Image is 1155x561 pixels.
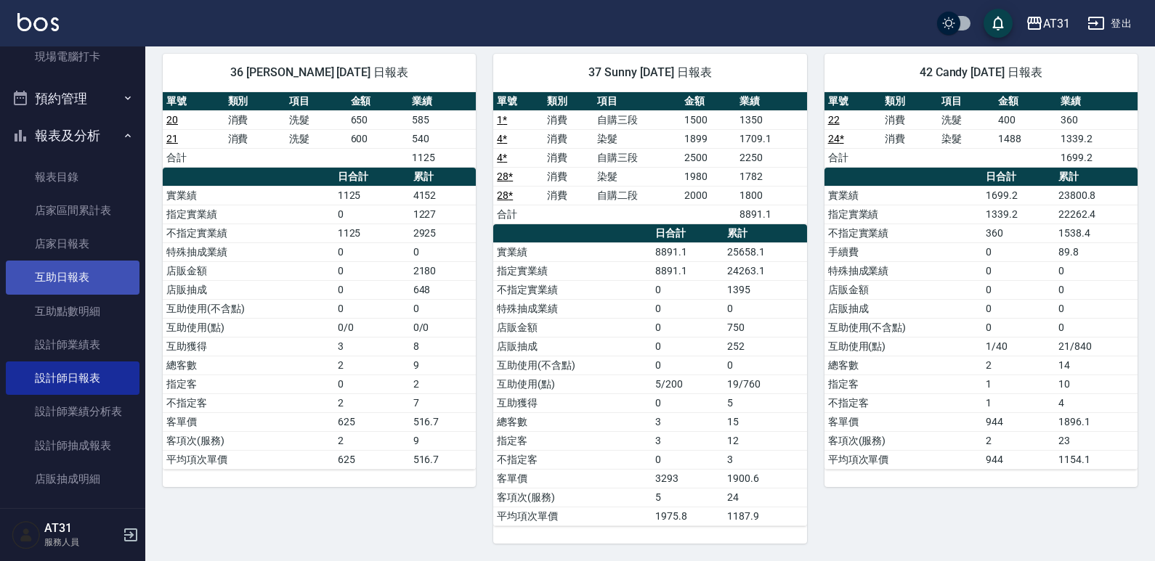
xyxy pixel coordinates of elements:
td: 實業績 [493,242,652,261]
td: 0 [334,374,410,393]
td: 7 [410,393,477,412]
td: 1800 [736,186,807,205]
td: 0 [410,242,477,261]
td: 消費 [881,129,938,148]
td: 5 [724,393,806,412]
td: 24 [724,488,806,507]
td: 400 [994,110,1057,129]
th: 項目 [938,92,994,111]
td: 消費 [543,148,593,167]
td: 0 [334,280,410,299]
td: 互助使用(點) [163,318,334,337]
td: 1125 [408,148,476,167]
td: 12 [724,431,806,450]
td: 不指定客 [493,450,652,469]
td: 1339.2 [982,205,1054,224]
button: 報表及分析 [6,117,139,155]
td: 2250 [736,148,807,167]
td: 客單價 [493,469,652,488]
td: 互助獲得 [493,393,652,412]
td: 585 [408,110,476,129]
td: 1 [982,393,1054,412]
td: 消費 [543,186,593,205]
th: 金額 [681,92,736,111]
td: 互助使用(不含點) [493,356,652,374]
td: 2925 [410,224,477,242]
td: 0/0 [410,318,477,337]
td: 15 [724,412,806,431]
table: a dense table [824,168,1138,470]
td: 8891.1 [736,205,807,224]
table: a dense table [493,92,806,224]
th: 日合計 [982,168,1054,187]
td: 1500 [681,110,736,129]
td: 不指定客 [163,393,334,412]
td: 消費 [543,110,593,129]
td: 客單價 [163,412,334,431]
td: 10 [1055,374,1138,393]
td: 洗髮 [285,110,347,129]
td: 1899 [681,129,736,148]
td: 1699.2 [1057,148,1138,167]
td: 25658.1 [724,242,806,261]
td: 0 [724,299,806,318]
td: 22262.4 [1055,205,1138,224]
td: 0 [652,450,724,469]
th: 金額 [994,92,1057,111]
td: 0 [652,280,724,299]
td: 互助使用(不含點) [163,299,334,318]
td: 特殊抽成業績 [493,299,652,318]
td: 2 [334,393,410,412]
th: 業績 [408,92,476,111]
td: 店販金額 [493,318,652,337]
td: 0 [334,242,410,261]
td: 不指定實業績 [493,280,652,299]
td: 0 [1055,299,1138,318]
th: 類別 [881,92,938,111]
td: 1125 [334,224,410,242]
a: 現場電腦打卡 [6,40,139,73]
td: 0 [1055,261,1138,280]
td: 平均項次單價 [824,450,983,469]
td: 1975.8 [652,507,724,525]
span: 36 [PERSON_NAME] [DATE] 日報表 [180,65,458,80]
td: 總客數 [163,356,334,374]
td: 3 [652,412,724,431]
th: 累計 [1055,168,1138,187]
td: 指定客 [163,374,334,393]
td: 4 [1055,393,1138,412]
td: 0 [982,318,1054,337]
th: 單號 [163,92,224,111]
th: 類別 [224,92,286,111]
td: 消費 [543,129,593,148]
th: 單號 [824,92,881,111]
td: 650 [347,110,409,129]
td: 客項次(服務) [163,431,334,450]
a: 報表目錄 [6,160,139,194]
td: 9 [410,431,477,450]
a: 店家日報表 [6,227,139,261]
th: 日合計 [652,224,724,243]
td: 1896.1 [1055,412,1138,431]
td: 互助獲得 [163,337,334,356]
a: 22 [828,114,840,126]
td: 3 [334,337,410,356]
td: 指定實業績 [824,205,983,224]
td: 洗髮 [938,110,994,129]
td: 店販金額 [163,261,334,280]
td: 3293 [652,469,724,488]
td: 0 [334,261,410,280]
td: 3 [652,431,724,450]
button: AT31 [1020,9,1076,38]
a: 店家區間累計表 [6,194,139,227]
td: 9 [410,356,477,374]
td: 0 [334,299,410,318]
td: 染髮 [593,167,681,186]
td: 0 [724,356,806,374]
td: 1900.6 [724,469,806,488]
td: 自購三段 [593,110,681,129]
td: 516.7 [410,450,477,469]
td: 店販金額 [824,280,983,299]
a: 設計師業績表 [6,328,139,361]
a: 設計師業績分析表 [6,395,139,428]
